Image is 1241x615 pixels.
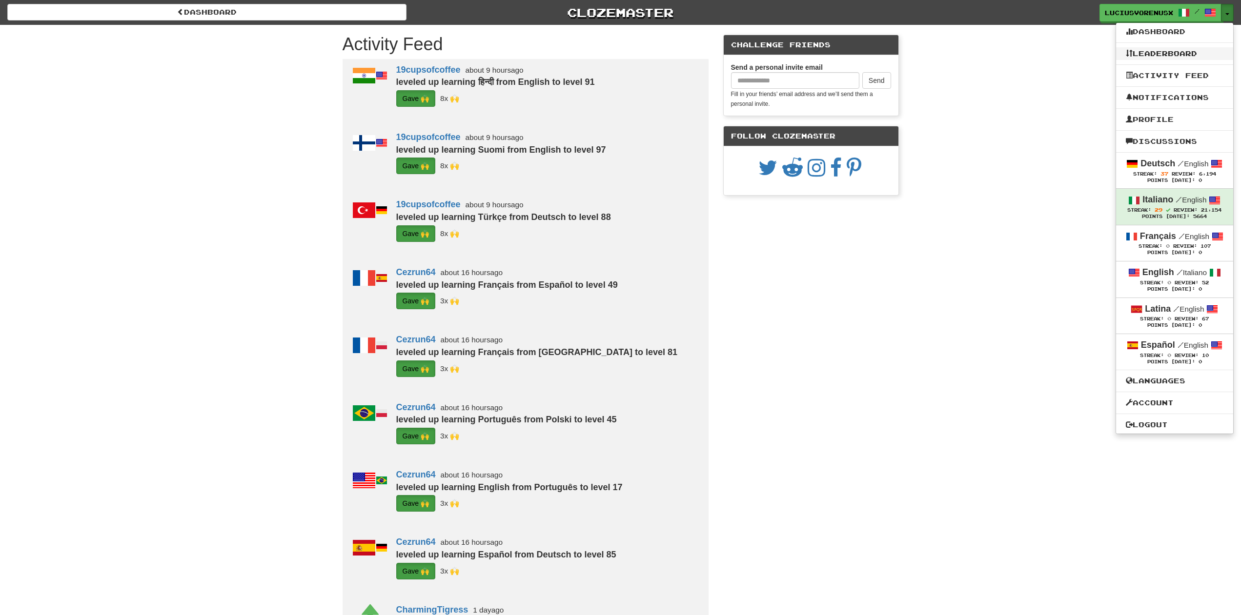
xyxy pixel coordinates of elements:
[396,550,616,559] strong: leveled up learning Español from Deutsch to level 85
[396,482,623,492] strong: leveled up learning English from Português to level 17
[1178,341,1208,349] small: English
[1140,353,1164,358] span: Streak:
[440,297,459,305] small: superwinston<br />CharmingTigress<br />LuciusVorenusX
[396,402,436,412] a: Cezrun64
[1202,353,1209,358] span: 10
[1199,171,1216,177] span: 6,194
[1141,340,1175,350] strong: Español
[396,605,468,615] a: CharmingTigress
[1173,304,1180,313] span: /
[1167,352,1171,358] span: 0
[1116,153,1233,188] a: Deutsch /English Streak: 37 Review: 6,194 Points [DATE]: 0
[724,126,898,146] div: Follow Clozemaster
[1175,316,1199,321] span: Review:
[1116,113,1233,126] a: Profile
[466,66,524,74] small: about 9 hours ago
[1179,232,1209,240] small: English
[862,72,891,89] button: Send
[396,158,435,174] button: Gave 🙌
[1173,243,1197,249] span: Review:
[1195,8,1200,15] span: /
[1142,195,1173,204] strong: Italiano
[441,268,503,277] small: about 16 hours ago
[1201,207,1221,213] span: 21,154
[1176,196,1206,204] small: English
[1177,268,1207,277] small: Italiano
[1116,397,1233,409] a: Account
[396,415,617,424] strong: leveled up learning Português from Polski to level 45
[396,428,435,444] button: Gave 🙌
[441,538,503,546] small: about 16 hours ago
[440,499,459,507] small: superwinston<br />CharmingTigress<br />LuciusVorenusX
[1175,280,1199,285] span: Review:
[1116,225,1233,261] a: Français /English Streak: 0 Review: 107 Points [DATE]: 0
[7,4,407,20] a: Dashboard
[441,471,503,479] small: about 16 hours ago
[1116,189,1233,224] a: Italiano /English Streak: 29 Review: 21,154 Points [DATE]: 5664
[396,470,436,479] a: Cezrun64
[396,537,436,547] a: Cezrun64
[1202,316,1209,321] span: 67
[1126,359,1223,365] div: Points [DATE]: 0
[1127,207,1151,213] span: Streak:
[1175,353,1199,358] span: Review:
[396,495,435,512] button: Gave 🙌
[440,364,459,372] small: superwinston<br />CharmingTigress<br />LuciusVorenusX
[441,403,503,412] small: about 16 hours ago
[1139,243,1162,249] span: Streak:
[396,199,461,209] a: 19cupsofcoffee
[1126,250,1223,256] div: Points [DATE]: 0
[1126,178,1223,184] div: Points [DATE]: 0
[343,35,709,54] h1: Activity Feed
[466,133,524,141] small: about 9 hours ago
[1174,207,1198,213] span: Review:
[731,63,823,71] strong: Send a personal invite email
[1178,159,1184,168] span: /
[1126,322,1223,329] div: Points [DATE]: 0
[1160,171,1168,177] span: 37
[1116,69,1233,82] a: Activity Feed
[1166,208,1170,212] span: Streak includes today.
[1126,286,1223,293] div: Points [DATE]: 0
[473,606,504,614] small: 1 day ago
[1178,159,1208,168] small: English
[396,212,611,222] strong: leveled up learning Türkçe from Deutsch to level 88
[1116,334,1233,370] a: Español /English Streak: 0 Review: 10 Points [DATE]: 0
[440,229,459,238] small: LuciusVorenusX<br />Marcos<br />Qvadratus<br />atila_fakacz<br />segfault<br />Earluccio<br />sup...
[396,347,677,357] strong: leveled up learning Français from [GEOGRAPHIC_DATA] to level 81
[1177,268,1183,277] span: /
[1116,135,1233,148] a: Discussions
[1140,316,1164,321] span: Streak:
[724,35,898,55] div: Challenge Friends
[396,280,618,290] strong: leveled up learning Français from Español to level 49
[1116,298,1233,334] a: Latina /English Streak: 0 Review: 67 Points [DATE]: 0
[1145,304,1171,314] strong: Latina
[1116,375,1233,387] a: Languages
[466,200,524,209] small: about 9 hours ago
[1116,91,1233,104] a: Notifications
[396,293,435,309] button: Gave 🙌
[440,432,459,440] small: superwinston<br />CharmingTigress<br />LuciusVorenusX
[1173,305,1204,313] small: English
[1126,214,1223,220] div: Points [DATE]: 5664
[440,567,459,575] small: superwinston<br />CharmingTigress<br />LuciusVorenusX
[396,360,435,377] button: Gave 🙌
[421,4,820,21] a: Clozemaster
[1166,243,1170,249] span: 0
[1155,207,1162,213] span: 29
[1140,280,1164,285] span: Streak:
[1202,280,1209,285] span: 52
[440,161,459,170] small: LuciusVorenusX<br />Marcos<br />Qvadratus<br />atila_fakacz<br />segfault<br />Earluccio<br />sup...
[1142,267,1174,277] strong: English
[396,132,461,142] a: 19cupsofcoffee
[1176,195,1182,204] span: /
[396,267,436,277] a: Cezrun64
[1140,231,1176,241] strong: Français
[1179,232,1185,240] span: /
[396,145,606,155] strong: leveled up learning Suomi from English to level 97
[1105,8,1173,17] span: LuciusVorenusX
[396,65,461,75] a: 19cupsofcoffee
[396,90,435,107] button: Gave 🙌
[440,94,459,102] small: LuciusVorenusX<br />Marcos<br />Qvadratus<br />atila_fakacz<br />segfault<br />Earluccio<br />sup...
[1167,279,1171,285] span: 0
